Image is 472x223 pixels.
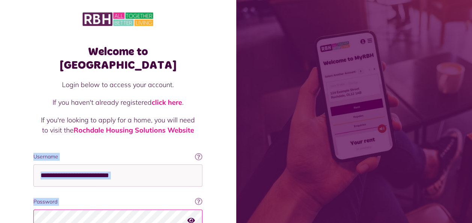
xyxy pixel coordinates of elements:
h1: Welcome to [GEOGRAPHIC_DATA] [33,45,202,72]
p: Login below to access your account. [41,80,195,90]
label: Username [33,153,202,161]
p: If you're looking to apply for a home, you will need to visit the [41,115,195,135]
p: If you haven't already registered . [41,97,195,107]
img: MyRBH [83,11,153,27]
a: click here [152,98,182,107]
label: Password [33,198,202,206]
a: Rochdale Housing Solutions Website [74,126,194,134]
